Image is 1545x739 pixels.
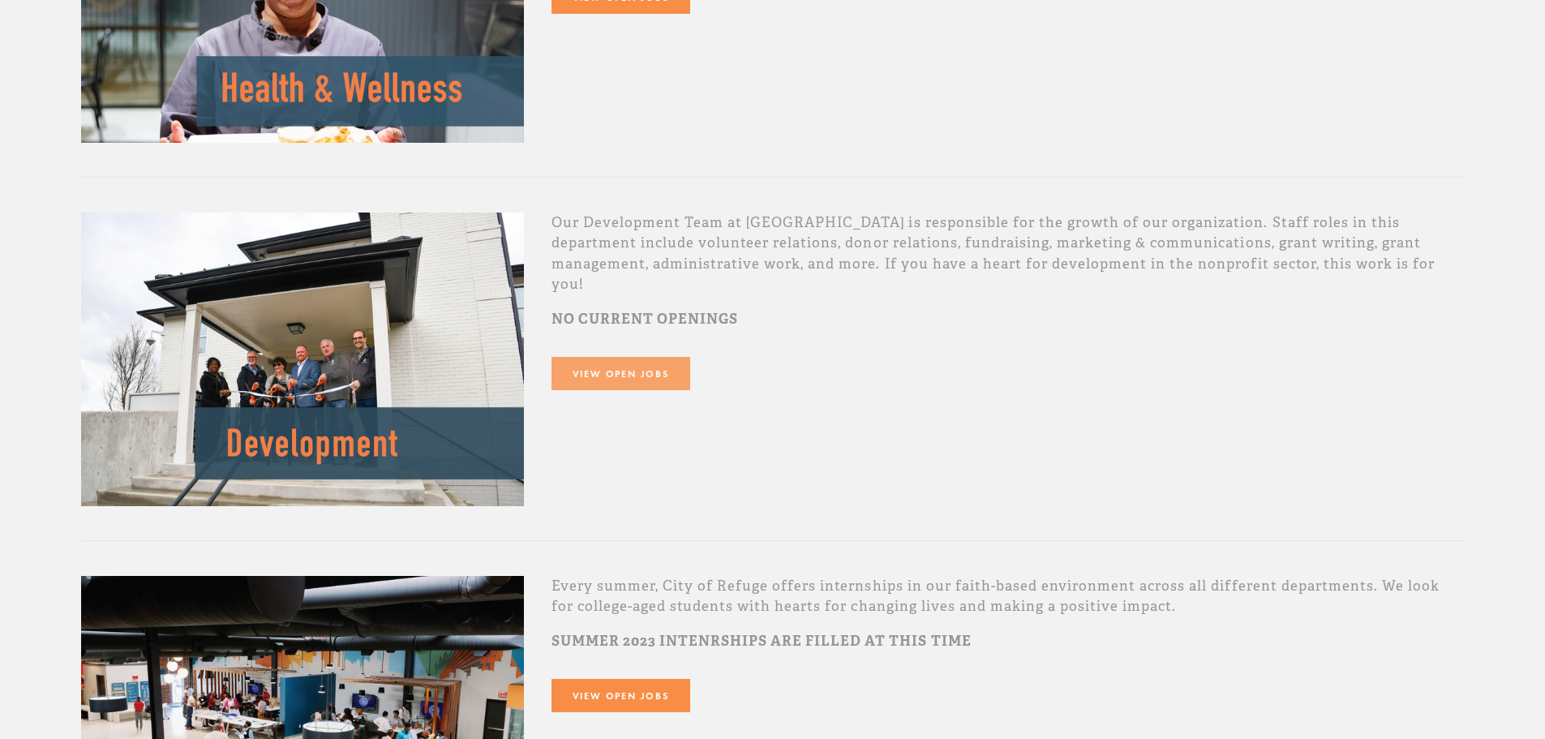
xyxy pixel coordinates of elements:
strong: SUMMER 2023 INTENRSHIPS ARE FILLED AT THIS TIME [551,632,972,650]
a: View Open Jobs [551,679,690,712]
strong: NO CURRENT OPENINGS [551,310,738,328]
a: View Open Jobs [551,357,690,390]
p: Our Development Team at [GEOGRAPHIC_DATA] is responsible for the growth of our organization. Staf... [551,213,1464,295]
p: Every summer, City of Refuge offers internships in our faith-based environment across all differe... [551,576,1464,617]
